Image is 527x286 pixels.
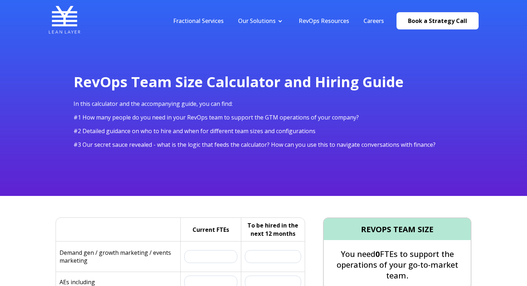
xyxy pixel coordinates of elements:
[299,17,349,25] a: RevOps Resources
[238,17,276,25] a: Our Solutions
[73,100,233,108] span: In this calculator and the accompanying guide, you can find:
[48,4,81,36] img: Lean Layer Logo
[60,249,177,264] p: Demand gen / growth marketing / events marketing
[73,127,315,135] span: #2 Detailed guidance on who to hire and when for different team sizes and configurations
[193,226,229,234] h5: Current FTEs
[73,141,436,149] span: #3 Our secret sauce revealed - what is the logic that feeds the calculator? How can you use this ...
[166,17,391,25] div: Navigation Menu
[375,248,380,259] span: 0
[324,218,471,240] h4: REVOPS TEAM SIZE
[245,221,302,238] h5: To be hired in the next 12 months
[324,248,471,281] p: You need FTEs to support the operations of your go-to-market team.
[73,113,359,121] span: #1 How many people do you need in your RevOps team to support the GTM operations of your company?
[173,17,224,25] a: Fractional Services
[397,12,479,29] a: Book a Strategy Call
[364,17,384,25] a: Careers
[60,278,95,286] p: AEs including
[73,72,404,92] span: RevOps Team Size Calculator and Hiring Guide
